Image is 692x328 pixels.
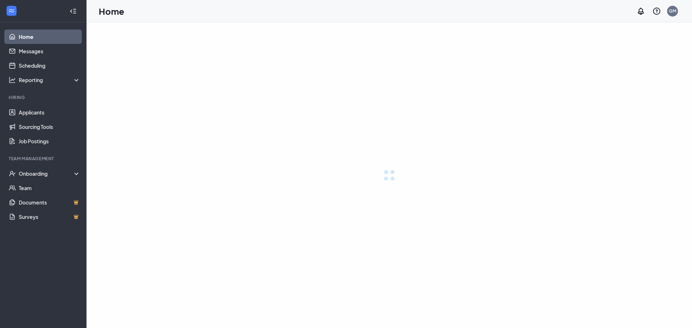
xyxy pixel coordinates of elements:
[19,105,80,120] a: Applicants
[19,181,80,195] a: Team
[19,210,80,224] a: SurveysCrown
[19,170,81,177] div: Onboarding
[9,76,16,84] svg: Analysis
[19,134,80,148] a: Job Postings
[669,8,676,14] div: GM
[9,156,79,162] div: Team Management
[9,170,16,177] svg: UserCheck
[19,58,80,73] a: Scheduling
[636,7,645,15] svg: Notifications
[19,76,81,84] div: Reporting
[19,44,80,58] a: Messages
[19,30,80,44] a: Home
[19,195,80,210] a: DocumentsCrown
[70,8,77,15] svg: Collapse
[99,5,124,17] h1: Home
[19,120,80,134] a: Sourcing Tools
[652,7,661,15] svg: QuestionInfo
[9,94,79,100] div: Hiring
[8,7,15,14] svg: WorkstreamLogo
